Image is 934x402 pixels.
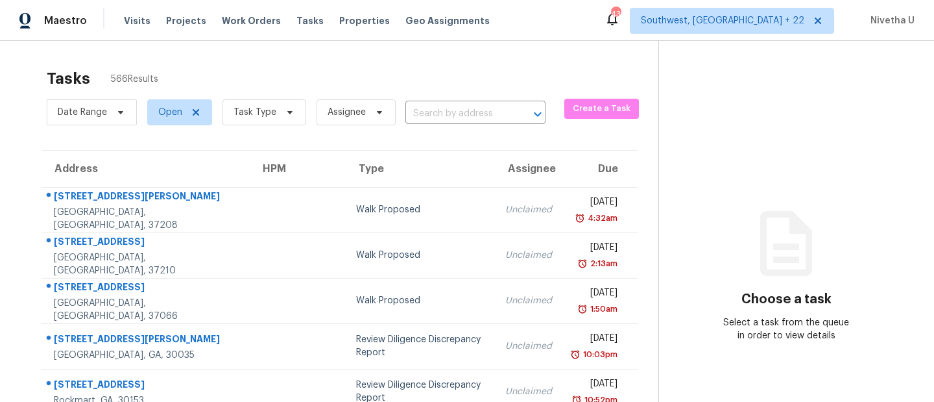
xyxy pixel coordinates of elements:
th: Type [346,151,496,187]
div: Select a task from the queue in order to view details [723,316,850,342]
div: [STREET_ADDRESS] [54,281,239,297]
img: Overdue Alarm Icon [577,303,588,316]
th: Address [42,151,250,187]
div: [STREET_ADDRESS][PERSON_NAME] [54,190,239,206]
div: [GEOGRAPHIC_DATA], [GEOGRAPHIC_DATA], 37210 [54,251,239,277]
div: Unclaimed [505,294,552,307]
div: 4:32am [585,212,617,225]
span: Task Type [233,106,276,119]
div: [STREET_ADDRESS] [54,235,239,251]
span: Assignee [328,106,366,119]
button: Create a Task [564,99,639,119]
th: Due [562,151,638,187]
div: Walk Proposed [356,203,485,216]
span: Maestro [44,14,87,27]
div: Walk Proposed [356,249,485,262]
span: Date Range [58,106,107,119]
div: Walk Proposed [356,294,485,307]
span: Properties [339,14,390,27]
div: Unclaimed [505,385,552,398]
span: Work Orders [222,14,281,27]
div: Unclaimed [505,249,552,262]
div: [GEOGRAPHIC_DATA], [GEOGRAPHIC_DATA], 37208 [54,206,239,232]
span: Visits [124,14,150,27]
div: 2:13am [588,257,617,270]
div: Review Diligence Discrepancy Report [356,333,485,359]
span: Create a Task [571,101,632,116]
span: Geo Assignments [405,14,490,27]
span: Tasks [296,16,324,25]
div: [GEOGRAPHIC_DATA], GA, 30035 [54,349,239,362]
span: 566 Results [111,73,158,86]
span: Open [158,106,182,119]
div: 1:50am [588,303,617,316]
div: 10:03pm [581,348,617,361]
span: Nivetha U [865,14,915,27]
div: [GEOGRAPHIC_DATA], [GEOGRAPHIC_DATA], 37066 [54,297,239,323]
span: Projects [166,14,206,27]
div: [DATE] [573,286,617,303]
img: Overdue Alarm Icon [577,257,588,270]
div: [STREET_ADDRESS] [54,378,239,394]
h3: Choose a task [741,293,832,306]
th: HPM [250,151,346,187]
img: Overdue Alarm Icon [575,212,585,225]
span: Southwest, [GEOGRAPHIC_DATA] + 22 [641,14,804,27]
div: [STREET_ADDRESS][PERSON_NAME] [54,333,239,349]
div: [DATE] [573,241,617,257]
div: [DATE] [573,195,617,212]
div: Unclaimed [505,340,552,353]
input: Search by address [405,104,509,124]
div: Unclaimed [505,203,552,216]
h2: Tasks [47,72,90,85]
div: 439 [611,8,620,21]
div: [DATE] [573,332,617,348]
th: Assignee [495,151,562,187]
div: [DATE] [573,377,617,394]
img: Overdue Alarm Icon [570,348,581,361]
button: Open [529,105,547,123]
